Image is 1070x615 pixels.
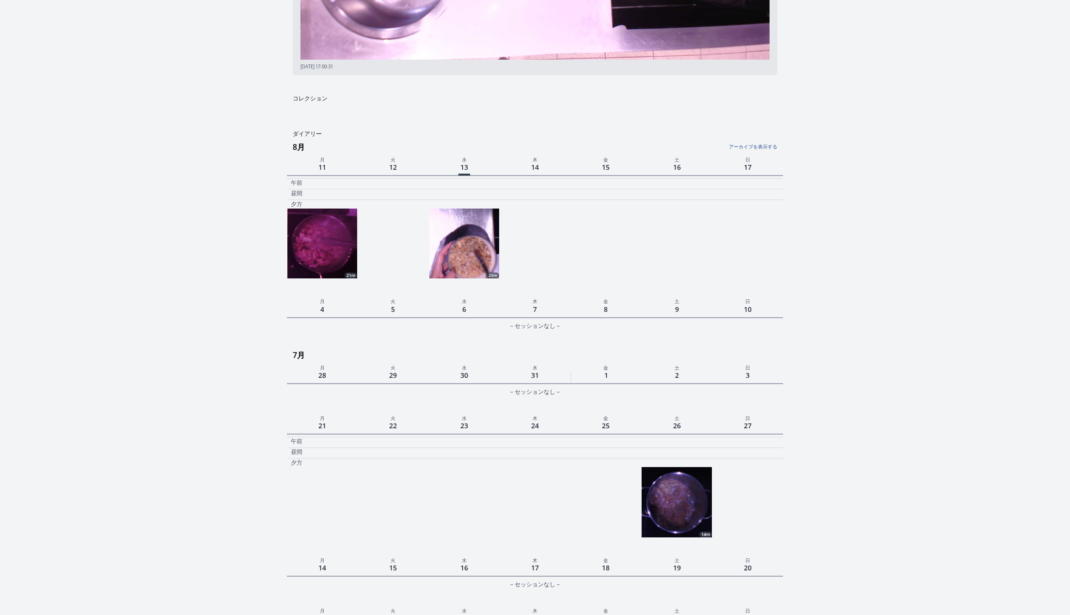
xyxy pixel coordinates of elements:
p: 水 [429,155,500,163]
span: 2 [673,369,681,382]
p: 月 [287,296,358,305]
div: – セッションなし – [287,386,783,398]
span: 14 [529,161,541,174]
span: 15 [600,161,612,174]
p: 土 [641,555,712,564]
div: 21m [345,273,357,278]
p: 土 [641,296,712,305]
h3: 7月 [293,347,783,363]
span: 19 [671,561,683,574]
span: 11 [316,161,328,174]
a: 21m [287,209,357,278]
img: 250726005010_thumb.jpeg [642,467,711,537]
p: 日 [712,606,783,615]
p: 金 [570,606,641,615]
span: 18 [600,561,612,574]
span: 5 [389,303,397,316]
p: 日 [712,296,783,305]
p: 火 [358,296,428,305]
p: 夕方 [291,200,302,208]
p: 木 [500,363,570,372]
p: 金 [570,296,641,305]
span: 22 [387,419,399,432]
p: 木 [500,413,570,422]
p: 日 [712,155,783,163]
p: 火 [358,363,428,372]
div: 25m [487,273,499,278]
span: 30 [458,369,470,382]
p: 日 [712,413,783,422]
span: 20 [742,561,754,574]
div: 14m [699,532,712,537]
p: 金 [570,555,641,564]
span: 29 [387,369,399,382]
h2: ダイアリー [287,130,783,138]
span: 16 [458,561,470,574]
span: 9 [673,303,681,316]
span: 3 [744,369,752,382]
p: 金 [570,363,641,372]
h3: 8月 [293,139,783,155]
p: 昼間 [291,448,302,456]
p: 昼間 [291,190,302,197]
span: 14 [316,561,328,574]
div: – セッションなし – [287,579,783,590]
p: 午前 [291,437,302,445]
span: 27 [742,419,754,432]
span: 12 [387,161,399,174]
span: 4 [318,303,326,316]
p: 土 [641,606,712,615]
span: 13 [458,161,470,176]
span: 15 [387,561,399,574]
p: 木 [500,555,570,564]
img: 250813160503_thumb.jpeg [429,209,499,278]
a: アーカイブを表示する [612,138,777,150]
p: 日 [712,555,783,564]
span: 17 [529,561,541,574]
p: 木 [500,606,570,615]
p: 火 [358,555,428,564]
span: 16 [671,161,683,174]
p: 月 [287,555,358,564]
p: 水 [429,296,500,305]
p: 水 [429,363,500,372]
span: [DATE] 17:00:31 [300,64,333,70]
p: 木 [500,155,570,163]
p: 水 [429,555,500,564]
p: 金 [570,155,641,163]
span: 10 [742,303,754,316]
span: 21 [316,419,328,432]
p: 金 [570,413,641,422]
span: 7 [531,303,539,316]
p: 火 [358,413,428,422]
span: 8 [602,303,610,316]
p: 水 [429,413,500,422]
p: 火 [358,606,428,615]
p: 土 [641,363,712,372]
span: 24 [529,419,541,432]
p: 月 [287,413,358,422]
span: 1 [602,369,610,382]
p: 土 [641,155,712,163]
p: 土 [641,413,712,422]
p: 木 [500,296,570,305]
p: 午前 [291,179,302,187]
p: 月 [287,606,358,615]
span: 25 [600,419,612,432]
p: 夕方 [291,459,302,467]
p: 火 [358,155,428,163]
span: 26 [671,419,683,432]
span: 28 [316,369,328,382]
img: 250811182529_thumb.jpeg [287,209,357,278]
p: 日 [712,363,783,372]
span: 31 [529,369,541,382]
p: 水 [429,606,500,615]
span: 23 [458,419,470,432]
a: 14m [642,467,711,537]
h2: コレクション [287,95,532,103]
a: 25m [429,209,499,278]
span: 17 [742,161,754,174]
p: 月 [287,363,358,372]
span: 6 [460,303,468,316]
div: – セッションなし – [287,320,783,332]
